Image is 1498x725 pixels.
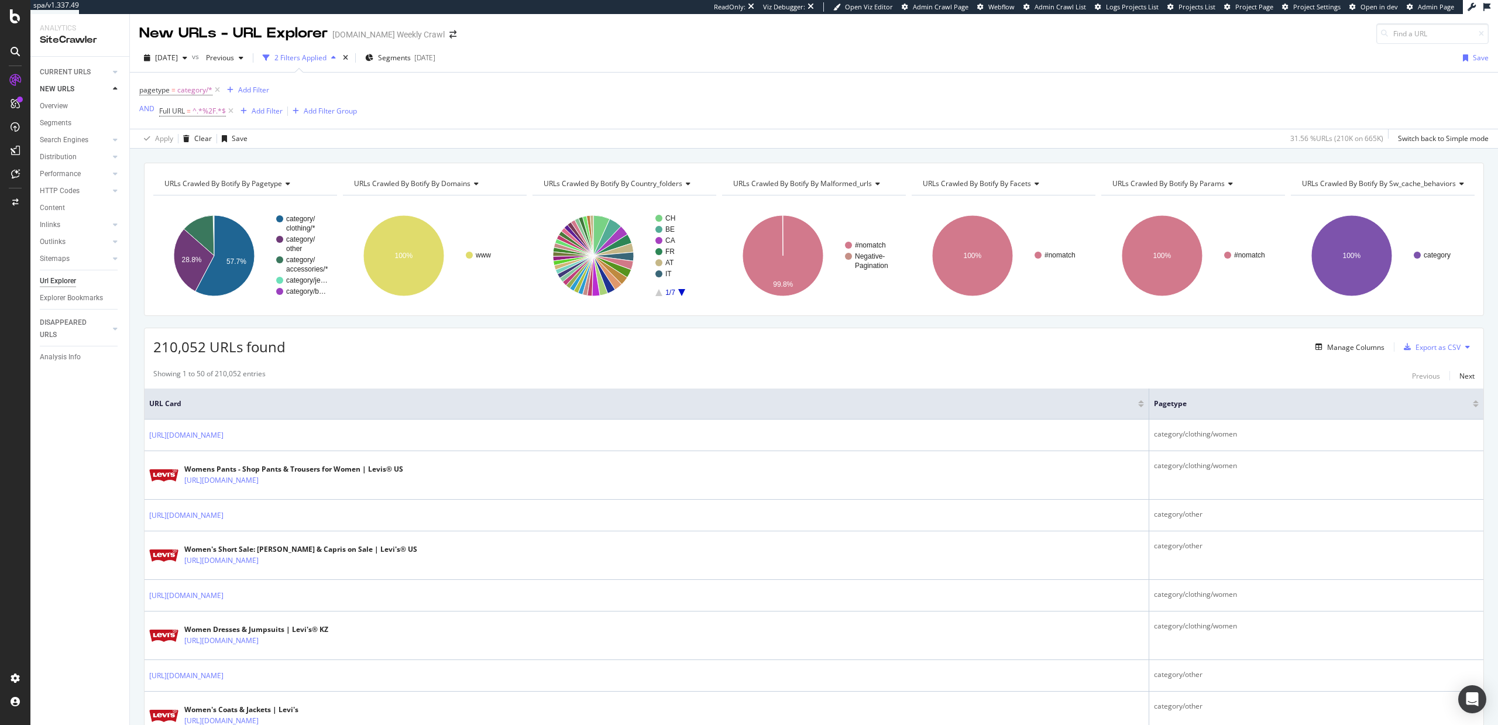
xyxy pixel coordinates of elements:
div: 31.56 % URLs ( 210K on 665K ) [1290,133,1383,143]
text: 1/7 [665,288,675,297]
img: main image [149,469,178,482]
div: Open Intercom Messenger [1458,685,1486,713]
text: #nomatch [855,241,886,249]
div: Sitemaps [40,253,70,265]
a: Explorer Bookmarks [40,292,121,304]
text: 100% [1342,252,1360,260]
div: Analytics [40,23,120,33]
div: 2 Filters Applied [274,53,327,63]
text: 100% [963,252,981,260]
button: Add Filter [236,104,283,118]
div: A chart. [912,205,1095,307]
div: arrow-right-arrow-left [449,30,456,39]
div: Distribution [40,151,77,163]
h4: URLs Crawled By Botify By country_folders [541,174,706,193]
span: pagetype [139,85,170,95]
a: [URL][DOMAIN_NAME] [184,555,259,566]
div: [DOMAIN_NAME] Weekly Crawl [332,29,445,40]
span: Admin Crawl List [1035,2,1086,11]
div: A chart. [532,205,716,307]
text: Negative- [855,252,885,260]
a: Projects List [1167,2,1215,12]
span: URLs Crawled By Botify By params [1112,178,1225,188]
div: Showing 1 to 50 of 210,052 entries [153,369,266,383]
span: Open in dev [1360,2,1398,11]
div: category/other [1154,669,1479,680]
div: Add Filter Group [304,106,357,116]
div: A chart. [343,205,527,307]
button: 2 Filters Applied [258,49,341,67]
div: A chart. [1291,205,1475,307]
div: Export as CSV [1415,342,1461,352]
h4: URLs Crawled By Botify By params [1110,174,1274,193]
svg: A chart. [722,205,906,307]
div: Content [40,202,65,214]
div: Add Filter [238,85,269,95]
h4: URLs Crawled By Botify By sw_cache_behaviors [1300,174,1473,193]
span: URLs Crawled By Botify By sw_cache_behaviors [1302,178,1456,188]
div: Performance [40,168,81,180]
div: Overview [40,100,68,112]
text: 100% [394,252,413,260]
div: Next [1459,371,1475,381]
div: Women's Short Sale: [PERSON_NAME] & Capris on Sale | Levi's® US [184,544,417,555]
text: 28.8% [182,256,202,264]
div: New URLs - URL Explorer [139,23,328,43]
a: Admin Page [1407,2,1454,12]
span: = [187,106,191,116]
a: Admin Crawl List [1023,2,1086,12]
div: Inlinks [40,219,60,231]
span: category/* [177,82,212,98]
button: Add Filter Group [288,104,357,118]
div: Analysis Info [40,351,81,363]
a: Segments [40,117,121,129]
a: Overview [40,100,121,112]
div: Clear [194,133,212,143]
span: URLs Crawled By Botify By pagetype [164,178,282,188]
a: Project Page [1224,2,1273,12]
div: category/other [1154,509,1479,520]
h4: URLs Crawled By Botify By malformed_urls [731,174,895,193]
div: [DATE] [414,53,435,63]
span: URLs Crawled By Botify By domains [354,178,470,188]
span: = [171,85,176,95]
a: Content [40,202,121,214]
button: Clear [178,129,212,148]
span: URLs Crawled By Botify By facets [923,178,1031,188]
div: NEW URLS [40,83,74,95]
span: vs [192,51,201,61]
div: Viz Debugger: [763,2,805,12]
text: #nomatch [1234,251,1265,259]
button: AND [139,103,154,114]
div: ReadOnly: [714,2,745,12]
div: category/other [1154,541,1479,551]
button: [DATE] [139,49,192,67]
div: Segments [40,117,71,129]
div: AND [139,104,154,114]
text: #nomatch [1045,251,1076,259]
span: Open Viz Editor [845,2,893,11]
a: Inlinks [40,219,109,231]
span: Logs Projects List [1106,2,1159,11]
a: Sitemaps [40,253,109,265]
img: main image [149,630,178,642]
div: category/clothing/women [1154,461,1479,471]
text: www [475,251,491,259]
span: Admin Page [1418,2,1454,11]
div: A chart. [1101,205,1285,307]
a: Admin Crawl Page [902,2,968,12]
a: HTTP Codes [40,185,109,197]
text: category/je… [286,276,328,284]
span: Project Page [1235,2,1273,11]
text: CA [665,236,675,245]
a: CURRENT URLS [40,66,109,78]
div: Switch back to Simple mode [1398,133,1489,143]
a: Distribution [40,151,109,163]
span: Segments [378,53,411,63]
div: A chart. [153,205,337,307]
a: [URL][DOMAIN_NAME] [184,635,259,647]
text: category/ [286,235,315,243]
span: pagetype [1154,398,1455,409]
text: 57.7% [226,257,246,266]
